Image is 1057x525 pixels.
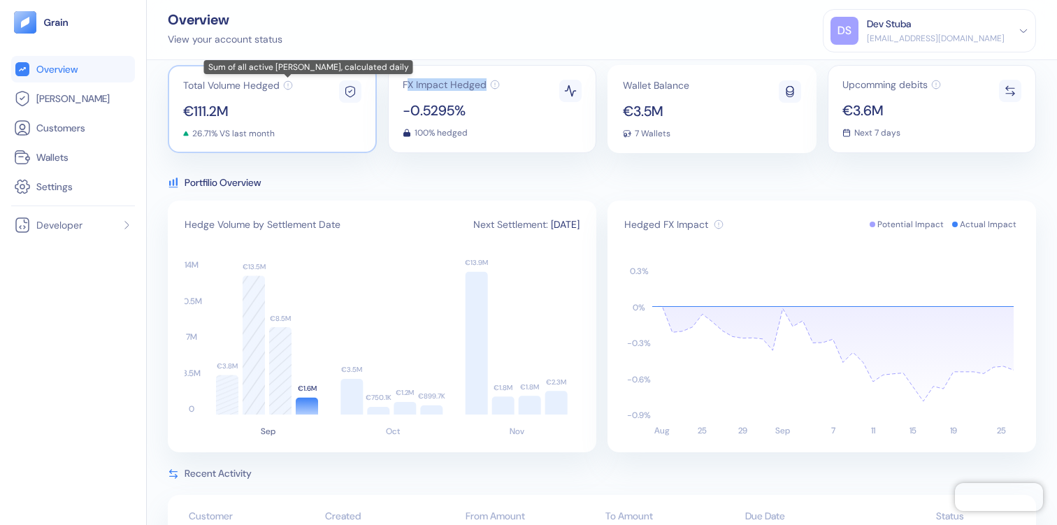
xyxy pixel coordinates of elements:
div: View your account status [168,32,282,47]
a: Customers [14,120,132,136]
text: €899.7K [418,391,445,401]
text: 7 [831,425,835,436]
div: DS [830,17,858,45]
text: €13.9M [465,258,488,267]
text: -0.3 % [627,338,651,349]
div: Dev Stuba [867,17,911,31]
text: 25 [997,425,1006,436]
text: €13.5M [243,262,266,271]
text: €1.2M [396,388,414,397]
span: Developer [36,218,82,232]
span: [PERSON_NAME] [36,92,110,106]
text: 29 [738,425,747,436]
span: Potential Impact [877,219,944,230]
text: Sep [261,426,275,437]
text: 15 [909,425,916,436]
a: Overview [14,61,132,78]
div: Status [886,509,1015,524]
text: €2.3M [546,377,566,387]
span: Customers [36,121,85,135]
text: 25 [698,425,707,436]
text: -0.6 % [627,374,651,385]
span: Actual Impact [960,219,1016,230]
span: Portfilio Overview [185,175,261,189]
span: Total Volume Hedged [183,80,280,90]
iframe: Chatra live chat [955,483,1043,511]
text: €3.5M [341,365,362,374]
span: Settings [36,180,73,194]
text: Sep [775,425,790,436]
a: Wallets [14,149,132,166]
span: Upcomming debits [842,80,928,89]
a: [PERSON_NAME] [14,90,132,107]
span: Next Settlement: [473,217,548,231]
text: 7M [186,331,197,343]
text: 10.5M [181,296,202,307]
span: Overview [36,62,78,76]
text: Oct [386,426,401,437]
text: Aug [654,425,670,436]
text: 11 [871,425,875,436]
text: 0.3 % [630,266,649,277]
text: €1.8M [520,382,539,391]
a: Settings [14,178,132,195]
span: Next 7 days [854,129,900,137]
span: €3.6M [842,103,941,117]
img: logo-tablet-V2.svg [14,11,36,34]
span: 26.71% VS last month [192,129,275,138]
span: 7 Wallets [635,129,670,138]
span: Recent Activity [185,466,252,481]
span: Wallets [36,150,69,164]
text: 3.5M [182,368,201,379]
span: €111.2M [183,104,293,118]
text: €8.5M [270,314,291,323]
span: [DATE] [551,217,580,231]
div: Overview [168,13,282,27]
span: FX Impact Hedged [403,80,487,89]
text: 0 [189,403,194,415]
text: -0.9 % [627,410,651,421]
span: 100% hedged [415,129,468,137]
img: logo [43,17,69,27]
text: €1.6M [298,384,317,393]
span: Wallet Balance [623,80,689,90]
span: Hedged FX Impact [624,217,708,231]
div: Sum of all active [PERSON_NAME], calculated daily [204,60,413,74]
text: 19 [950,425,957,436]
text: €750.1K [366,393,391,402]
div: [EMAIL_ADDRESS][DOMAIN_NAME] [867,32,1005,45]
text: €1.8M [494,383,512,392]
text: €3.8M [217,361,238,371]
text: 14M [185,259,199,271]
span: -0.5295% [403,103,500,117]
text: 0 % [633,302,645,313]
text: Nov [510,426,524,437]
span: €3.5M [623,104,689,118]
span: Hedge Volume by Settlement Date [185,217,340,231]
